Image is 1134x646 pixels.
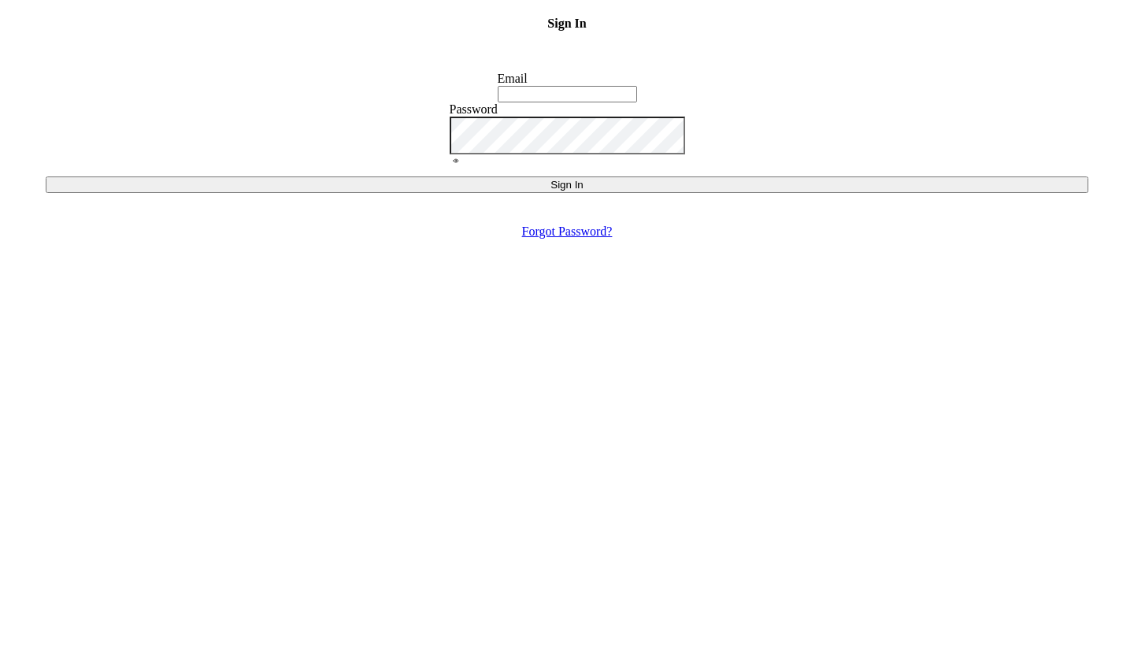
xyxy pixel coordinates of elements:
div: Sign In [52,179,1082,191]
a: Forgot Password? [522,225,613,238]
label: Email [498,72,528,85]
label: Password [450,102,498,116]
h4: Sign In [6,17,1128,54]
button: Sign In [46,176,1088,193]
